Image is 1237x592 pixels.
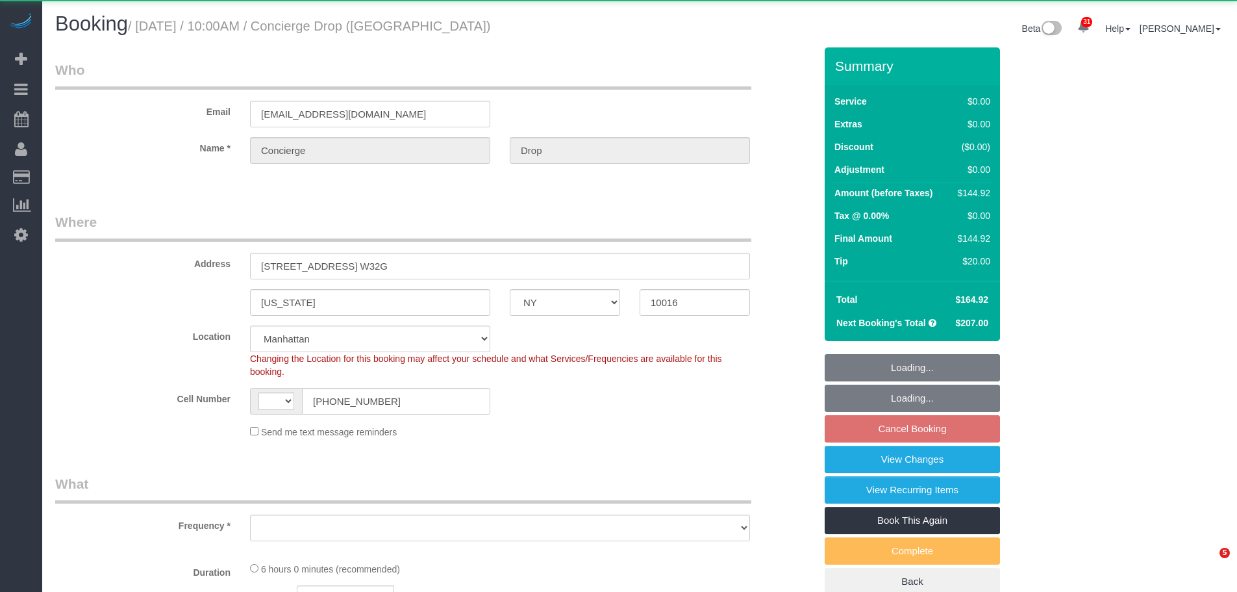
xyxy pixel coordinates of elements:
[1193,548,1224,579] iframe: Intercom live chat
[128,19,491,33] small: / [DATE] / 10:00AM / Concierge Drop ([GEOGRAPHIC_DATA])
[953,209,990,222] div: $0.00
[953,95,990,108] div: $0.00
[510,137,750,164] input: Last Name
[834,140,873,153] label: Discount
[45,561,240,579] label: Duration
[302,388,490,415] input: Cell Number
[250,354,722,377] span: Changing the Location for this booking may affect your schedule and what Services/Frequencies are...
[953,255,990,268] div: $20.00
[836,318,926,328] strong: Next Booking's Total
[45,515,240,532] label: Frequency *
[45,326,240,343] label: Location
[834,209,889,222] label: Tax @ 0.00%
[836,294,857,305] strong: Total
[1219,548,1230,558] span: 5
[834,255,848,268] label: Tip
[953,232,990,245] div: $144.92
[834,232,892,245] label: Final Amount
[1140,23,1221,34] a: [PERSON_NAME]
[45,137,240,155] label: Name *
[1040,21,1062,38] img: New interface
[261,564,400,574] span: 6 hours 0 minutes (recommended)
[825,476,1000,504] a: View Recurring Items
[1105,23,1131,34] a: Help
[55,60,751,90] legend: Who
[834,163,884,176] label: Adjustment
[640,289,750,316] input: Zip Code
[250,101,490,127] input: Email
[953,187,990,199] div: $144.92
[955,294,988,305] span: $164.92
[55,474,751,504] legend: What
[953,163,990,176] div: $0.00
[834,118,862,131] label: Extras
[45,388,240,405] label: Cell Number
[835,58,993,73] h3: Summary
[953,118,990,131] div: $0.00
[953,140,990,153] div: ($0.00)
[1081,17,1092,27] span: 31
[834,187,932,199] label: Amount (before Taxes)
[1071,13,1096,42] a: 31
[45,253,240,270] label: Address
[250,137,490,164] input: First Name
[45,101,240,118] label: Email
[825,446,1000,473] a: View Changes
[55,212,751,242] legend: Where
[834,95,867,108] label: Service
[250,289,490,316] input: City
[825,507,1000,534] a: Book This Again
[55,12,128,35] span: Booking
[955,318,988,328] span: $207.00
[1022,23,1062,34] a: Beta
[8,13,34,31] img: Automaid Logo
[261,427,397,437] span: Send me text message reminders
